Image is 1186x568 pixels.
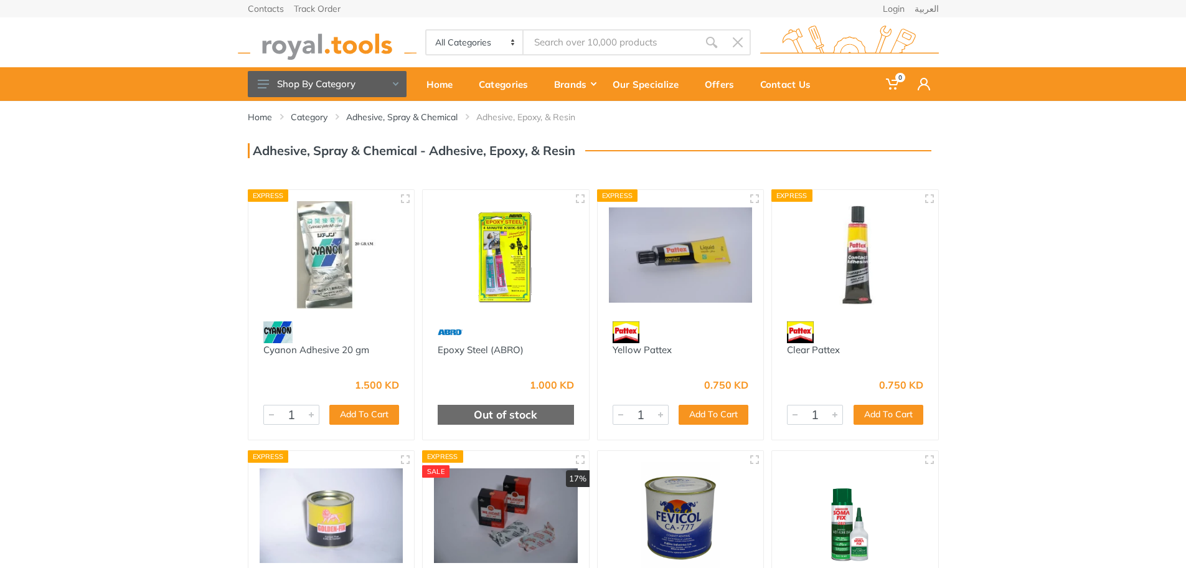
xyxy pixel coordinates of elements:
a: Home [418,67,470,101]
div: Home [418,71,470,97]
img: 12.webp [787,321,814,343]
img: 7.webp [438,321,463,343]
div: 1.500 KD [355,380,399,390]
div: SALE [422,465,449,478]
img: Royal Tools - Cyanon Adhesive 20 gm [260,201,403,309]
div: Express [771,189,812,202]
button: Add To Cart [679,405,748,425]
a: Offers [696,67,751,101]
a: Adhesive, Spray & Chemical [346,111,458,123]
div: Express [597,189,638,202]
img: Royal Tools - Epoxy Steel (ABRO) [434,201,578,309]
div: 1.000 KD [530,380,574,390]
div: Express [422,450,463,463]
div: Express [248,450,289,463]
span: 0 [895,73,905,82]
img: royal.tools Logo [760,26,939,60]
div: Brands [545,71,604,97]
li: Adhesive, Epoxy, & Resin [476,111,594,123]
div: Categories [470,71,545,97]
div: Offers [696,71,751,97]
a: Track Order [294,4,341,13]
img: Royal Tools - Yellow Pattex [609,201,753,309]
a: Clear Pattex [787,344,840,356]
div: 0.750 KD [879,380,923,390]
a: Yellow Pattex [613,344,672,356]
input: Site search [524,29,698,55]
div: Contact Us [751,71,828,97]
div: Our Specialize [604,71,696,97]
div: Out of stock [438,405,574,425]
a: Our Specialize [604,67,696,101]
a: Contact Us [751,67,828,101]
a: Category [291,111,327,123]
img: Royal Tools - Clear Pattex [783,201,927,309]
a: Contacts [248,4,284,13]
a: Login [883,4,905,13]
div: 0.750 KD [704,380,748,390]
div: 17% [566,470,590,488]
select: Category [426,31,524,54]
a: Home [248,111,272,123]
a: Cyanon Adhesive 20 gm [263,344,369,356]
a: العربية [915,4,939,13]
a: Epoxy Steel (ABRO) [438,344,524,356]
img: royal.tools Logo [238,26,417,60]
img: 30.webp [263,321,293,343]
button: Shop By Category [248,71,407,97]
nav: breadcrumb [248,111,939,123]
img: 12.webp [613,321,639,343]
a: 0 [877,67,909,101]
button: Add To Cart [329,405,399,425]
div: Express [248,189,289,202]
h3: Adhesive, Spray & Chemical - Adhesive, Epoxy, & Resin [248,143,575,158]
a: Categories [470,67,545,101]
button: Add To Cart [854,405,923,425]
